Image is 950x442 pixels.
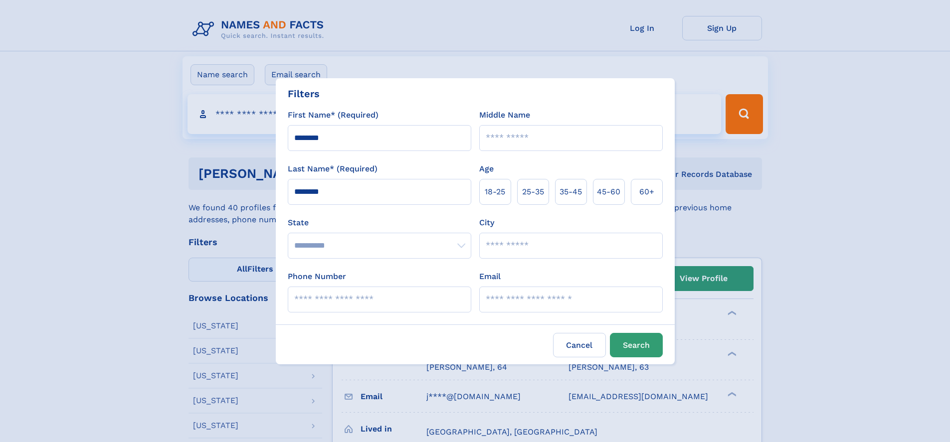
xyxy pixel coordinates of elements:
[522,186,544,198] span: 25‑35
[479,109,530,121] label: Middle Name
[288,86,320,101] div: Filters
[485,186,505,198] span: 18‑25
[288,163,378,175] label: Last Name* (Required)
[479,163,494,175] label: Age
[479,271,501,283] label: Email
[553,333,606,357] label: Cancel
[288,271,346,283] label: Phone Number
[610,333,663,357] button: Search
[639,186,654,198] span: 60+
[288,217,471,229] label: State
[288,109,379,121] label: First Name* (Required)
[560,186,582,198] span: 35‑45
[597,186,620,198] span: 45‑60
[479,217,494,229] label: City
